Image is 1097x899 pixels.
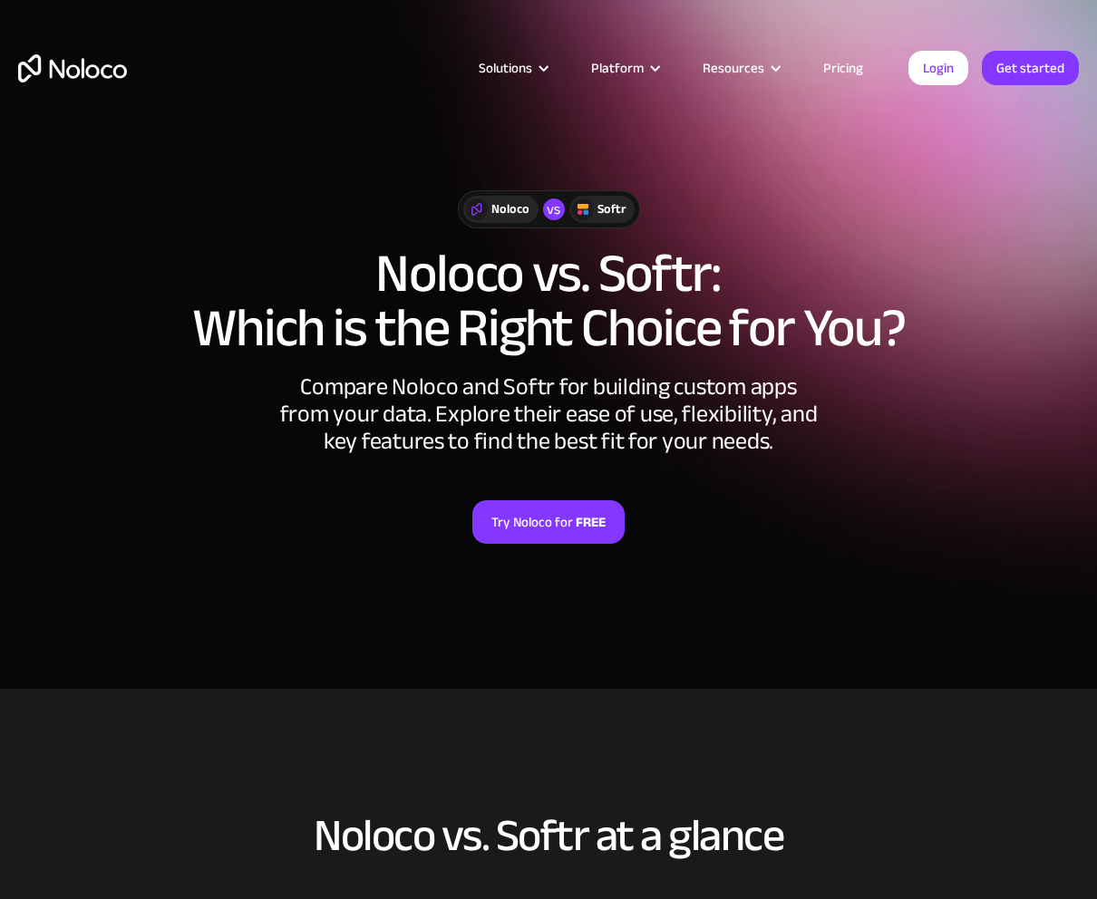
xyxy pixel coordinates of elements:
div: Platform [591,56,644,80]
div: Solutions [479,56,532,80]
a: Login [908,51,968,85]
strong: FREE [576,510,606,534]
h1: Noloco vs. Softr: Which is the Right Choice for You? [18,246,1079,355]
div: Resources [703,56,764,80]
div: Platform [568,56,680,80]
div: Softr [597,199,626,219]
a: Get started [982,51,1079,85]
a: Pricing [801,56,886,80]
div: Noloco [491,199,529,219]
h2: Noloco vs. Softr at a glance [18,811,1079,860]
div: Resources [680,56,801,80]
div: vs [543,198,565,220]
a: Try Noloco forFREE [472,500,625,544]
a: home [18,54,127,82]
div: Solutions [456,56,568,80]
div: Compare Noloco and Softr for building custom apps from your data. Explore their ease of use, flex... [277,373,820,455]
